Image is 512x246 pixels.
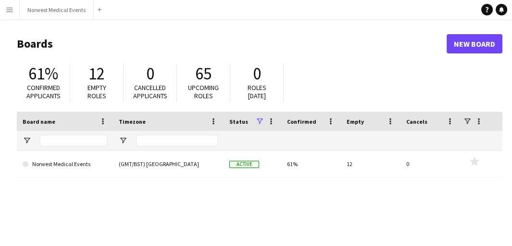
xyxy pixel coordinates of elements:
span: Cancelled applicants [133,83,167,100]
span: Confirmed [287,118,316,125]
span: Confirmed applicants [26,83,61,100]
input: Board name Filter Input [40,135,107,146]
span: Empty [347,118,364,125]
span: 0 [146,63,154,84]
div: 12 [341,151,400,177]
span: Empty roles [87,83,106,100]
span: Status [229,118,248,125]
button: Open Filter Menu [23,136,31,145]
button: Norwest Medical Events [20,0,94,19]
span: Cancels [406,118,427,125]
span: 65 [195,63,212,84]
span: Roles [DATE] [248,83,266,100]
div: 0 [400,151,460,177]
span: 12 [88,63,105,84]
span: Active [229,161,259,168]
h1: Boards [17,37,447,51]
input: Timezone Filter Input [136,135,218,146]
div: (GMT/BST) [GEOGRAPHIC_DATA] [113,151,224,177]
button: Open Filter Menu [119,136,127,145]
span: Upcoming roles [188,83,219,100]
a: Norwest Medical Events [23,151,107,178]
a: New Board [447,34,502,53]
span: 61% [28,63,58,84]
span: Board name [23,118,55,125]
span: 0 [253,63,261,84]
span: Timezone [119,118,146,125]
div: 61% [281,151,341,177]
